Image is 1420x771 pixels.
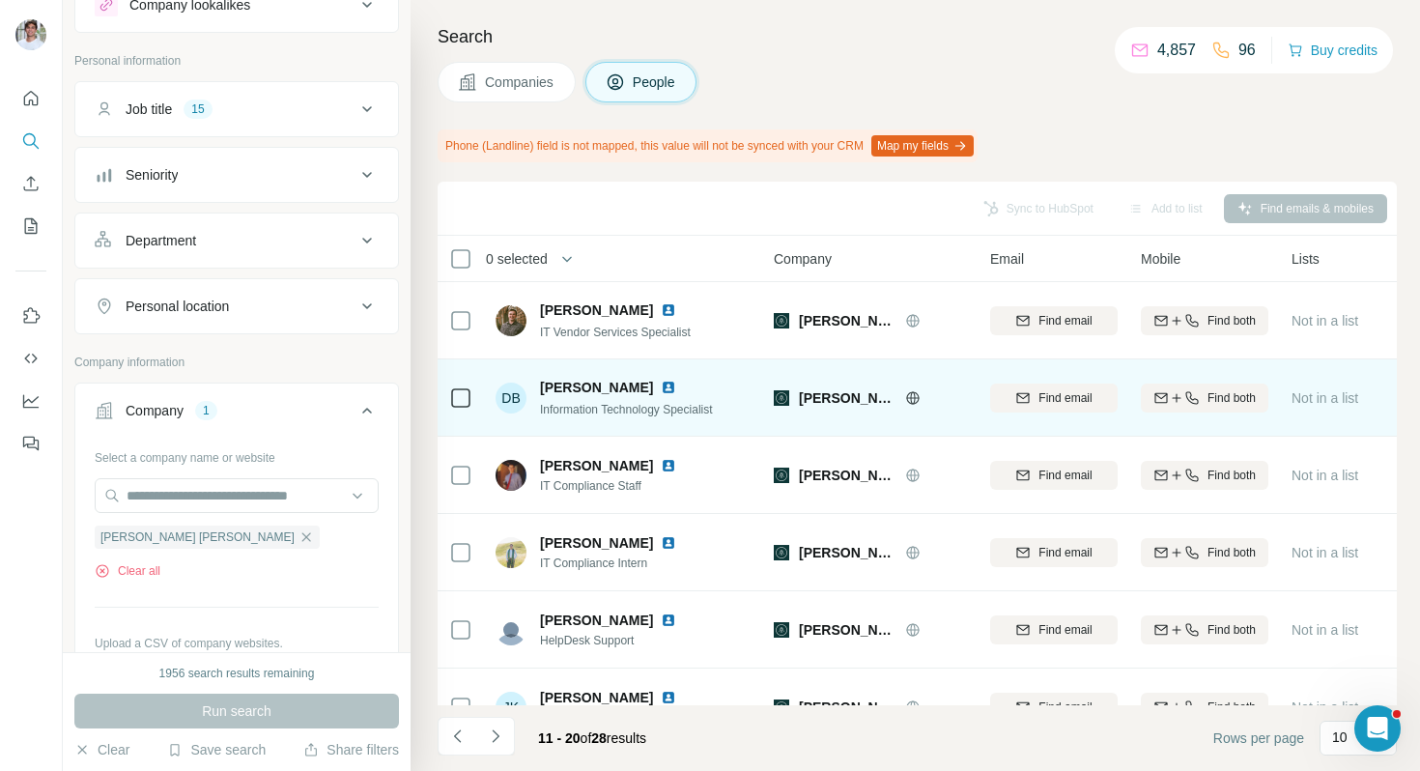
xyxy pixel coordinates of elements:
[540,688,653,707] span: [PERSON_NAME]
[95,562,160,580] button: Clear all
[496,537,526,568] img: Avatar
[75,152,398,198] button: Seniority
[1038,699,1092,716] span: Find email
[1141,538,1268,567] button: Find both
[1141,384,1268,413] button: Find both
[1141,615,1268,644] button: Find both
[799,698,895,717] span: [PERSON_NAME] [PERSON_NAME]
[799,311,895,330] span: [PERSON_NAME] [PERSON_NAME]
[1292,622,1358,638] span: Not in a list
[438,23,1397,50] h4: Search
[1292,390,1358,406] span: Not in a list
[540,555,699,572] span: IT Compliance Intern
[15,341,46,376] button: Use Surfe API
[496,383,526,414] div: DB
[486,249,548,269] span: 0 selected
[540,533,653,553] span: [PERSON_NAME]
[774,390,789,406] img: Logo of Moss Adams
[496,460,526,491] img: Avatar
[15,426,46,461] button: Feedback
[990,538,1118,567] button: Find email
[774,249,832,269] span: Company
[100,528,295,546] span: [PERSON_NAME] [PERSON_NAME]
[95,442,379,467] div: Select a company name or website
[126,100,172,119] div: Job title
[540,477,699,495] span: IT Compliance Staff
[75,86,398,132] button: Job title15
[633,72,677,92] span: People
[799,388,895,408] span: [PERSON_NAME] [PERSON_NAME]
[74,354,399,371] p: Company information
[15,124,46,158] button: Search
[1207,544,1256,561] span: Find both
[1157,39,1196,62] p: 4,857
[95,635,379,652] p: Upload a CSV of company websites.
[1332,728,1348,747] p: 10
[1038,467,1092,484] span: Find email
[1207,389,1256,407] span: Find both
[540,456,653,475] span: [PERSON_NAME]
[1354,705,1401,752] iframe: Intercom live chat
[990,461,1118,490] button: Find email
[15,384,46,418] button: Dashboard
[990,615,1118,644] button: Find email
[661,458,676,473] img: LinkedIn logo
[1288,37,1377,64] button: Buy credits
[1292,313,1358,328] span: Not in a list
[1292,249,1320,269] span: Lists
[591,730,607,746] span: 28
[990,249,1024,269] span: Email
[1141,249,1180,269] span: Mobile
[126,231,196,250] div: Department
[15,166,46,201] button: Enrich CSV
[871,135,974,157] button: Map my fields
[1038,389,1092,407] span: Find email
[990,306,1118,335] button: Find email
[774,468,789,483] img: Logo of Moss Adams
[1207,621,1256,639] span: Find both
[15,209,46,243] button: My lists
[799,620,895,640] span: [PERSON_NAME] [PERSON_NAME]
[75,217,398,264] button: Department
[15,19,46,50] img: Avatar
[661,535,676,551] img: LinkedIn logo
[15,299,46,333] button: Use Surfe on LinkedIn
[496,614,526,645] img: Avatar
[1038,544,1092,561] span: Find email
[1207,699,1256,716] span: Find both
[990,693,1118,722] button: Find email
[75,387,398,442] button: Company1
[540,611,653,630] span: [PERSON_NAME]
[799,466,895,485] span: [PERSON_NAME] [PERSON_NAME]
[1038,621,1092,639] span: Find email
[661,302,676,318] img: LinkedIn logo
[661,690,676,705] img: LinkedIn logo
[126,297,229,316] div: Personal location
[540,403,713,416] span: Information Technology Specialist
[75,283,398,329] button: Personal location
[1207,312,1256,329] span: Find both
[438,717,476,756] button: Navigate to previous page
[540,326,691,339] span: IT Vendor Services Specialist
[990,384,1118,413] button: Find email
[496,692,526,723] div: JK
[159,665,315,682] div: 1956 search results remaining
[184,100,212,118] div: 15
[1141,693,1268,722] button: Find both
[476,717,515,756] button: Navigate to next page
[1141,306,1268,335] button: Find both
[774,313,789,328] img: Logo of Moss Adams
[540,632,699,649] span: HelpDesk Support
[1292,468,1358,483] span: Not in a list
[485,72,555,92] span: Companies
[661,613,676,628] img: LinkedIn logo
[167,740,266,759] button: Save search
[540,378,653,397] span: [PERSON_NAME]
[1292,545,1358,560] span: Not in a list
[540,300,653,320] span: [PERSON_NAME]
[538,730,646,746] span: results
[74,740,129,759] button: Clear
[15,81,46,116] button: Quick start
[538,730,581,746] span: 11 - 20
[774,545,789,560] img: Logo of Moss Adams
